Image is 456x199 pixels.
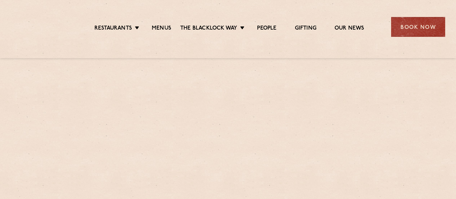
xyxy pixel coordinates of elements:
a: Gifting [295,25,316,33]
a: The Blacklock Way [180,25,237,33]
img: svg%3E [11,7,71,47]
a: Menus [152,25,171,33]
a: People [257,25,276,33]
a: Restaurants [94,25,132,33]
a: Our News [335,25,364,33]
div: Book Now [391,17,445,37]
